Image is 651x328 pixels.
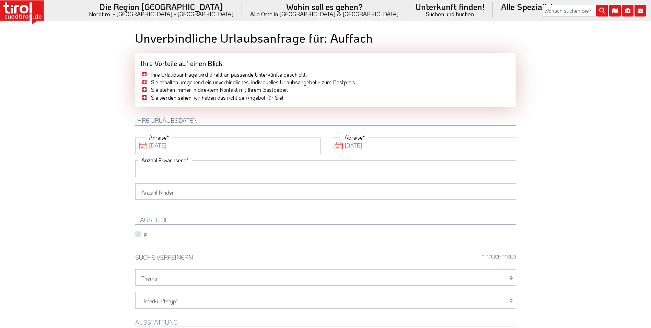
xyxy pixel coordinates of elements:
[415,11,485,17] small: Suchen und buchen
[635,5,646,17] i: Kontakt
[135,217,516,225] h2: HAUSTIERE
[141,94,511,101] li: Sie werden sehen, wir haben das richtige Angebot für Sie!
[135,117,516,125] h2: Ihre Urlaubsdaten
[482,254,516,259] span: * Pflichtfeld
[543,5,608,17] input: Wonach suchen Sie?
[609,5,621,17] i: Karte öffnen
[143,230,148,238] label: ja
[141,71,511,78] li: Ihre Urlaubsanfrage wird direkt an passende Unterkünfte geschickt.
[135,53,516,71] div: Ihre Vorteile auf einen Blick:
[141,78,511,86] li: Sie erhalten umgehend ein unverbindliches, individuelles Urlaubsangebot - zum Bestpreis.
[135,31,516,45] h1: Unverbindliche Urlaubsanfrage für: Auffach
[250,11,399,17] small: Alle Orte in [GEOGRAPHIC_DATA] & [GEOGRAPHIC_DATA]
[135,319,516,327] h2: Ausstattung
[622,5,633,17] i: Fotogalerie
[141,86,511,94] li: Sie stehen immer in direktem Kontakt mit Ihrem Gastgeber.
[89,11,234,17] small: Nordtirol - [GEOGRAPHIC_DATA] - [GEOGRAPHIC_DATA]
[135,254,516,262] h2: Suche verfeinern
